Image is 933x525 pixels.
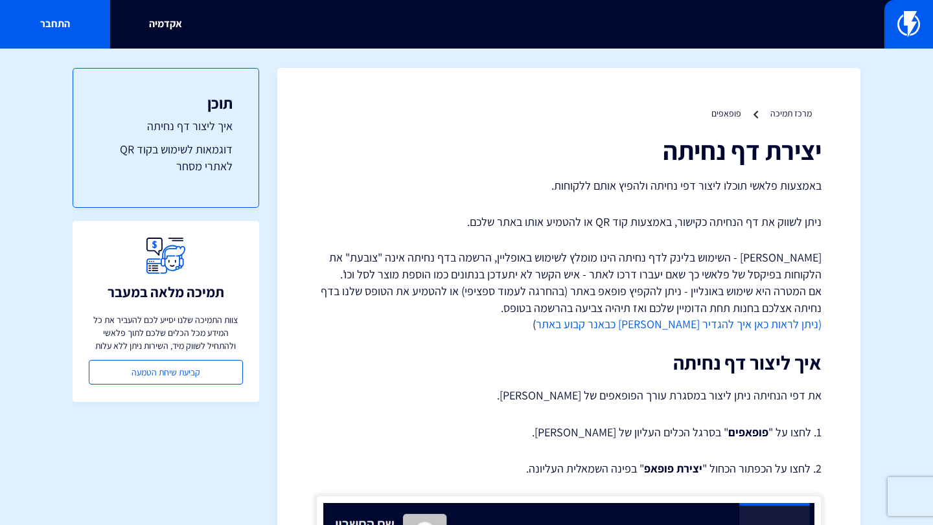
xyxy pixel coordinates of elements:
[644,461,702,476] strong: יצירת פופאפ
[89,360,243,385] a: קביעת שיחת הטמעה
[711,107,741,119] a: פופאפים
[316,136,822,164] h1: יצירת דף נחיתה
[89,313,243,352] p: צוות התמיכה שלנו יסייע לכם להעביר את כל המידע מכל הכלים שלכם לתוך פלאשי ולהתחיל לשווק מיד, השירות...
[316,424,822,441] p: 1. לחצו על " " בסרגל הכלים העליון של [PERSON_NAME].
[316,214,822,230] p: ניתן לשווק את דף הנחיתה כקישור, באמצעות קוד QR או להטמיע אותו באתר שלכם.
[316,249,822,333] p: [PERSON_NAME] - השימוש בלינק לדף נחיתה הינו מומלץ לשימוש באופליין, הרשמה בדף נחיתה אינה "צובעת" א...
[316,352,822,374] h2: איך ליצור דף נחיתה
[99,141,233,174] a: דוגמאות לשימוש בקוד QR לאתרי מסחר
[99,118,233,135] a: איך ליצור דף נחיתה
[316,177,822,194] p: באמצעות פלאשי תוכלו ליצור דפי נחיתה ולהפיץ אותם ללקוחות.
[728,425,768,440] strong: פופאפים
[187,10,746,39] input: חיפוש מהיר...
[108,284,224,300] h3: תמיכה מלאה במעבר
[316,460,822,477] p: 2. לחצו על הכפתור הכחול " " בפינה השמאלית העליונה.
[316,386,822,405] p: את דפי הנחיתה ניתן ליצור במסגרת עורך הפופאפים של [PERSON_NAME].
[99,95,233,111] h3: תוכן
[536,317,822,331] a: (ניתן לראות כאן איך להגדיר [PERSON_NAME] כבאנר קבוע באתר
[770,107,812,119] a: מרכז תמיכה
